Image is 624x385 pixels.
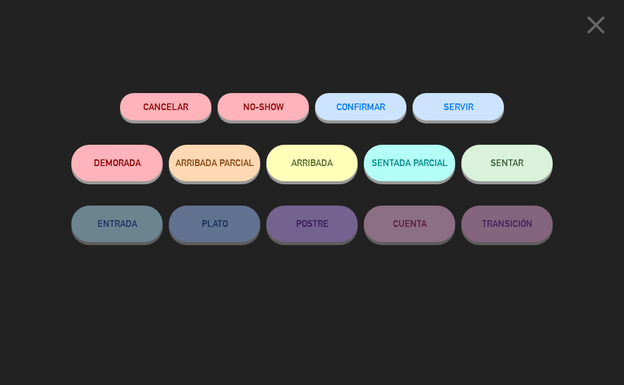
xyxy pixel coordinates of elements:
button: close [577,9,615,45]
span: CONFIRMAR [336,102,385,112]
button: CONFIRMAR [315,93,406,120]
button: SERVIR [413,93,504,120]
button: NO-SHOW [218,93,309,120]
button: SENTADA PARCIAL [364,145,455,181]
button: PLATO [169,206,260,242]
i: close [581,10,611,40]
button: DEMORADA [71,145,163,181]
button: POSTRE [266,206,358,242]
span: SENTAR [491,158,523,168]
button: SENTAR [461,145,553,181]
button: ARRIBADA PARCIAL [169,145,260,181]
button: ENTRADA [71,206,163,242]
button: Cancelar [120,93,211,120]
button: CUENTA [364,206,455,242]
button: ARRIBADA [266,145,358,181]
button: TRANSICIÓN [461,206,553,242]
span: ARRIBADA PARCIAL [175,158,254,168]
